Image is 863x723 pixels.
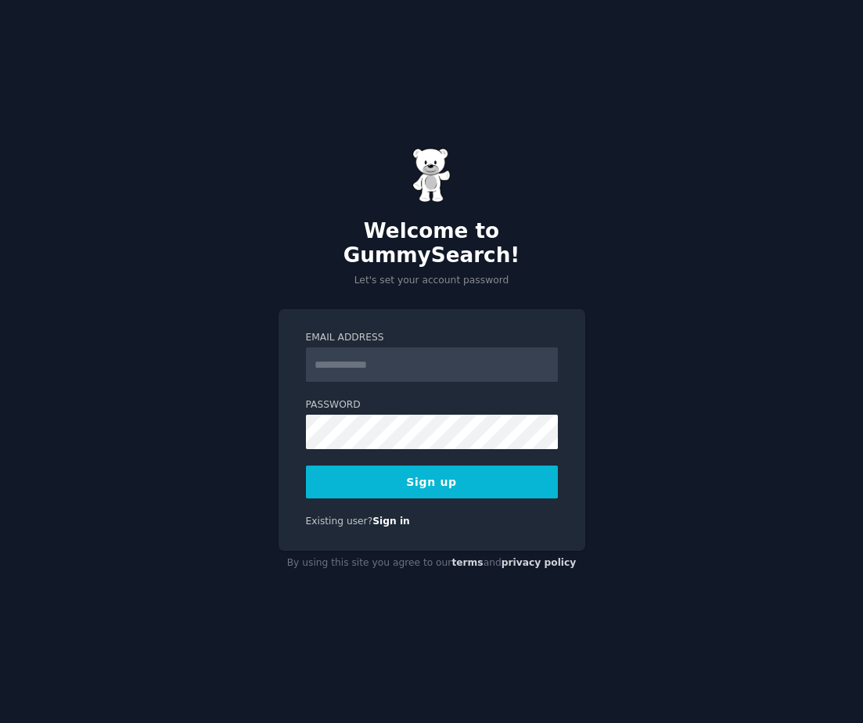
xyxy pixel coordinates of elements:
label: Email Address [306,331,558,345]
div: By using this site you agree to our and [279,551,585,576]
span: Existing user? [306,516,373,527]
button: Sign up [306,466,558,498]
p: Let's set your account password [279,274,585,288]
a: Sign in [372,516,410,527]
label: Password [306,398,558,412]
h2: Welcome to GummySearch! [279,219,585,268]
a: terms [451,557,483,568]
a: privacy policy [502,557,577,568]
img: Gummy Bear [412,148,451,203]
